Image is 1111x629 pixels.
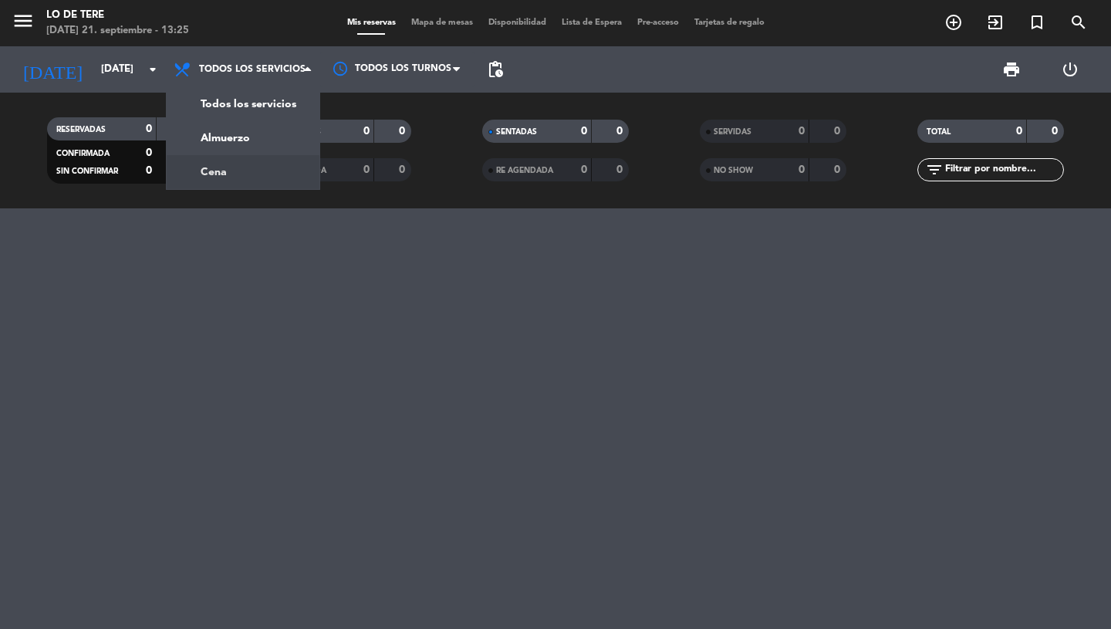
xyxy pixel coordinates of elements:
strong: 0 [1016,126,1022,137]
a: Todos los servicios [167,87,319,121]
span: NO SHOW [714,167,753,174]
i: exit_to_app [986,13,1005,32]
span: Mis reservas [339,19,404,27]
span: pending_actions [486,60,505,79]
span: Todos los servicios [199,64,306,75]
div: LOG OUT [1041,46,1099,93]
i: filter_list [925,161,944,179]
strong: 0 [146,147,152,158]
span: TOTAL [927,128,951,136]
i: add_circle_outline [944,13,963,32]
span: RE AGENDADA [496,167,553,174]
strong: 0 [146,123,152,134]
strong: 0 [581,126,587,137]
i: menu [12,9,35,32]
i: search [1069,13,1088,32]
input: Filtrar por nombre... [944,161,1063,178]
i: arrow_drop_down [144,60,162,79]
a: Almuerzo [167,121,319,155]
div: [DATE] 21. septiembre - 13:25 [46,23,189,39]
span: Pre-acceso [630,19,687,27]
strong: 0 [146,165,152,176]
strong: 0 [363,164,370,175]
strong: 0 [616,126,626,137]
div: Lo de Tere [46,8,189,23]
span: SENTADAS [496,128,537,136]
span: Disponibilidad [481,19,554,27]
strong: 0 [616,164,626,175]
span: Mapa de mesas [404,19,481,27]
span: CONFIRMADA [56,150,110,157]
i: power_settings_new [1061,60,1079,79]
span: Tarjetas de regalo [687,19,772,27]
i: [DATE] [12,52,93,86]
strong: 0 [799,126,805,137]
strong: 0 [834,164,843,175]
span: SIN CONFIRMAR [56,167,118,175]
span: SERVIDAS [714,128,751,136]
strong: 0 [1052,126,1061,137]
span: Lista de Espera [554,19,630,27]
strong: 0 [399,126,408,137]
button: menu [12,9,35,38]
strong: 0 [799,164,805,175]
a: Cena [167,155,319,189]
strong: 0 [581,164,587,175]
span: RESERVADAS [56,126,106,134]
strong: 0 [834,126,843,137]
i: turned_in_not [1028,13,1046,32]
strong: 0 [363,126,370,137]
span: print [1002,60,1021,79]
strong: 0 [399,164,408,175]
